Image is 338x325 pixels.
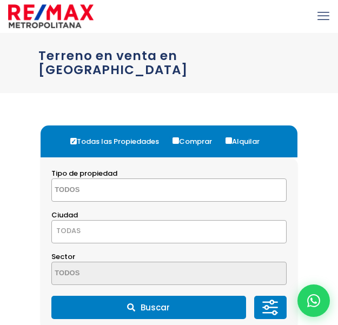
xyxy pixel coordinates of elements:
[68,131,170,152] label: Todas las Propiedades
[173,137,179,144] input: Comprar
[52,179,144,202] textarea: Search
[51,210,78,220] span: Ciudad
[52,223,286,238] span: TODAS
[38,49,300,77] h1: Terreno en venta en [GEOGRAPHIC_DATA]
[52,262,144,286] textarea: Search
[223,131,270,152] label: Alquilar
[51,168,117,178] span: Tipo de propiedad
[8,3,94,30] a: RE/MAX Metropolitana
[56,225,81,236] span: TODAS
[51,220,286,243] span: TODAS
[70,138,77,144] input: Todas las Propiedades
[51,296,246,319] button: Buscar
[226,137,232,144] input: Alquilar
[8,3,94,30] img: remax-metropolitana-logo
[170,131,223,152] label: Comprar
[314,7,333,25] a: mobile menu
[51,251,75,262] span: Sector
